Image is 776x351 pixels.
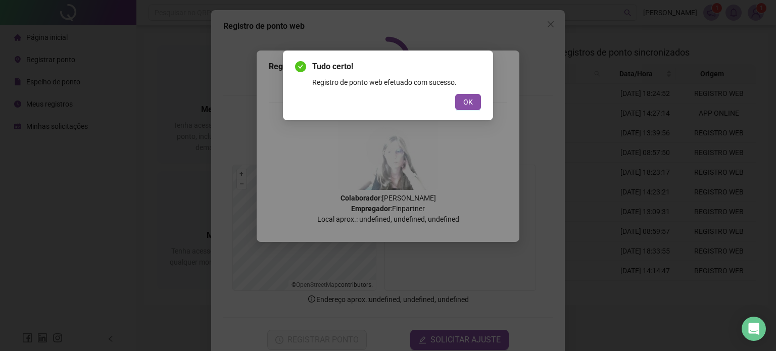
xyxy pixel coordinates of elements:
button: OK [455,94,481,110]
div: Open Intercom Messenger [742,317,766,341]
span: check-circle [295,61,306,72]
span: Tudo certo! [312,61,481,73]
span: OK [463,96,473,108]
div: Registro de ponto web efetuado com sucesso. [312,77,481,88]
